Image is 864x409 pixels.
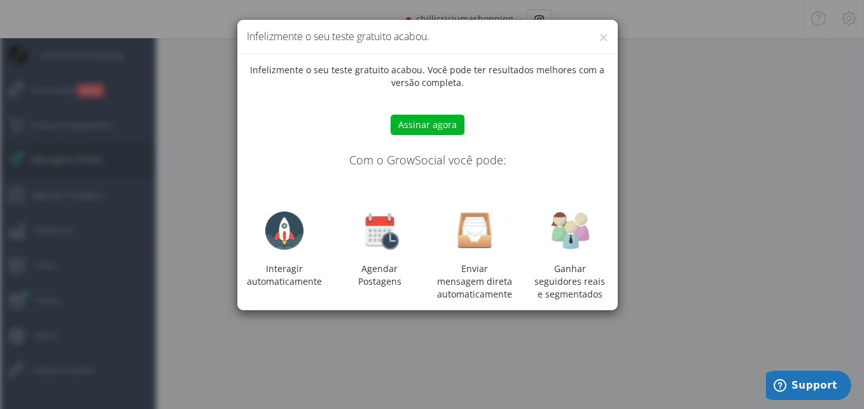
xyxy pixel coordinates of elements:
[361,212,399,250] img: calendar-clock-128.png
[237,64,618,301] div: Infelizmente o seu teste gratuito acabou. Você pode ter resultados melhores com a versão completa.
[247,154,608,167] h4: Com o GrowSocial você pode:
[551,212,589,250] img: users.png
[456,212,494,250] img: inbox.png
[391,115,464,135] button: Assinar agora
[247,29,608,44] h4: Infelizmente o seu teste gratuito acabou.
[522,262,618,301] div: Ganhar seguidores reais e segmentados
[599,29,608,46] button: ×
[766,371,851,403] iframe: Opens a widget where you can find more information
[237,212,333,288] div: Interagir automaticamente
[332,212,428,288] div: Agendar Postagens
[428,212,523,301] div: Enviar mensagem direta automaticamente
[265,212,303,250] img: rocket-128.png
